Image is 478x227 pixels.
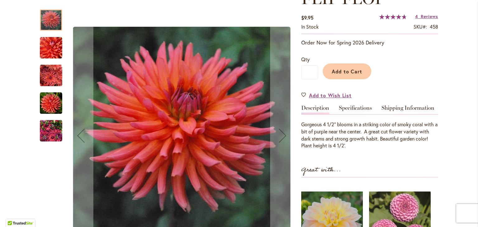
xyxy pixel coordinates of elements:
[40,86,68,114] div: FLIP FLOP
[415,13,438,19] a: 4 Reviews
[421,13,438,19] span: Reviews
[301,105,329,114] a: Description
[379,14,407,19] div: 95%
[301,56,310,63] span: Qty
[430,23,438,30] div: 458
[301,14,313,21] span: $9.95
[301,92,352,99] a: Add to Wish List
[40,3,68,31] div: FLIP FLOP
[414,23,427,30] strong: SKU
[40,58,68,86] div: FLIP FLOP
[301,23,319,30] span: In stock
[415,13,418,19] span: 4
[40,92,62,114] img: FLIP FLOP
[40,31,68,58] div: FLIP FLOP
[5,205,22,222] iframe: Launch Accessibility Center
[301,39,438,46] p: Order Now for Spring 2026 Delivery
[339,105,372,114] a: Specifications
[301,121,438,149] div: Gorgeous 4 1/2" blooms in a striking color of smoky coral with a bit of purple near the center. A...
[301,23,319,30] div: Availability
[382,105,434,114] a: Shipping Information
[40,114,62,141] div: FLIP FLOP
[309,92,352,99] span: Add to Wish List
[301,105,438,149] div: Detailed Product Info
[301,165,341,175] strong: Great with...
[332,68,363,75] span: Add to Cart
[40,116,62,146] img: FLIP FLOP
[40,64,62,87] img: FLIP FLOP
[40,37,62,59] img: FLIP FLOP
[323,63,371,79] button: Add to Cart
